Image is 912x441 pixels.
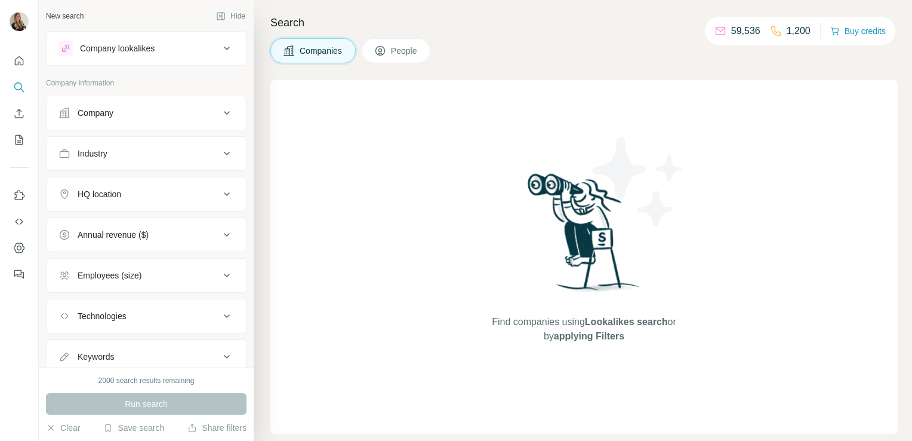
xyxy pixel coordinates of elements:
div: Company [78,107,113,119]
button: Use Surfe API [10,211,29,232]
button: My lists [10,129,29,151]
button: Hide [208,7,254,25]
span: Find companies using or by [488,315,679,344]
button: Keywords [47,342,246,371]
button: Technologies [47,302,246,330]
img: Surfe Illustration - Woman searching with binoculars [522,170,646,304]
div: HQ location [78,188,121,200]
span: People [391,45,418,57]
div: Annual revenue ($) [78,229,149,241]
button: Feedback [10,264,29,285]
button: Company [47,99,246,127]
h4: Search [270,14,898,31]
span: Lookalikes search [585,317,668,327]
button: Employees (size) [47,261,246,290]
div: Industry [78,148,107,160]
button: Annual revenue ($) [47,220,246,249]
button: Enrich CSV [10,103,29,124]
button: Industry [47,139,246,168]
button: Search [10,76,29,98]
div: New search [46,11,84,22]
button: Company lookalikes [47,34,246,63]
button: Quick start [10,50,29,72]
p: 1,200 [787,24,811,38]
button: Clear [46,422,80,434]
div: Keywords [78,351,114,363]
button: HQ location [47,180,246,209]
div: Company lookalikes [80,42,155,54]
img: Avatar [10,12,29,31]
span: applying Filters [554,331,624,341]
img: Surfe Illustration - Stars [584,128,692,235]
button: Save search [103,422,164,434]
span: Companies [300,45,343,57]
p: 59,536 [731,24,760,38]
div: 2000 search results remaining [98,375,195,386]
p: Company information [46,78,247,88]
button: Dashboard [10,237,29,259]
button: Use Surfe on LinkedIn [10,185,29,206]
button: Buy credits [830,23,886,39]
div: Employees (size) [78,269,141,281]
div: Technologies [78,310,127,322]
button: Share filters [187,422,247,434]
